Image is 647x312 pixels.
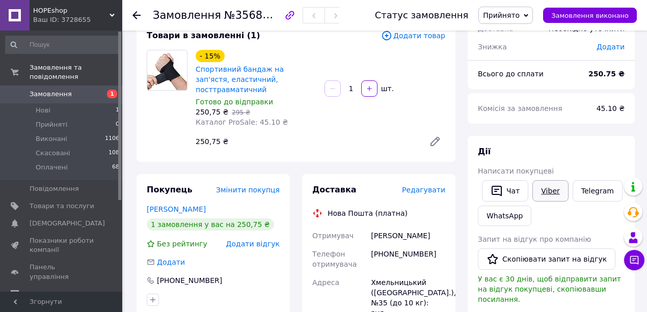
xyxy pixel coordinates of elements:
[551,12,629,19] span: Замовлення виконано
[588,70,625,78] b: 250.75 ₴
[478,24,513,33] span: Доставка
[116,120,119,129] span: 0
[312,185,357,194] span: Доставка
[573,180,623,202] a: Telegram
[156,275,223,286] div: [PHONE_NUMBER]
[325,208,410,218] div: Нова Пошта (платна)
[30,236,94,254] span: Показники роботи компанії
[402,186,445,194] span: Редагувати
[375,10,469,20] div: Статус замовлення
[478,206,531,226] a: WhatsApp
[36,163,68,172] span: Оплачені
[33,15,122,24] div: Ваш ID: 3728655
[597,104,625,112] span: 45.10 ₴
[196,50,225,62] div: - 15%
[478,275,621,303] span: У вас є 30 днів, щоб відправити запит на відгук покупцеві, скопіювавши посилання.
[226,240,280,248] span: Додати відгук
[478,104,562,112] span: Комісія за замовлення
[425,131,445,152] a: Редагувати
[532,180,568,202] a: Viber
[157,258,185,266] span: Додати
[5,36,120,54] input: Пошук
[33,6,110,15] span: HOPEshop
[232,109,250,116] span: 295 ₴
[379,83,395,94] div: шт.
[192,134,421,149] div: 250,75 ₴
[30,290,56,299] span: Відгуки
[196,65,284,94] a: Спортивний бандаж на зап'ястя, еластичний, посттравматичний
[478,43,507,51] span: Знижка
[30,219,105,228] span: [DEMOGRAPHIC_DATA]
[153,9,221,21] span: Замовлення
[157,240,207,248] span: Без рейтингу
[147,50,187,90] img: Спортивний бандаж на зап'ястя, еластичний, посттравматичний
[369,226,447,245] div: [PERSON_NAME]
[196,98,273,106] span: Готово до відправки
[30,63,122,81] span: Замовлення та повідомлення
[116,106,119,115] span: 1
[381,30,445,41] span: Додати товар
[312,250,357,268] span: Телефон отримувача
[132,10,141,20] div: Повернутися назад
[216,186,280,194] span: Змінити покупця
[30,184,79,193] span: Повідомлення
[196,118,288,126] span: Каталог ProSale: 45.10 ₴
[478,235,591,243] span: Запит на відгук про компанію
[36,134,67,144] span: Виконані
[478,147,491,156] span: Дії
[483,11,520,19] span: Прийнято
[105,134,119,144] span: 1106
[147,205,206,213] a: [PERSON_NAME]
[30,263,94,281] span: Панель управління
[482,180,528,202] button: Чат
[478,167,554,175] span: Написати покупцеві
[624,250,644,270] button: Чат з покупцем
[36,149,70,158] span: Скасовані
[147,31,260,40] span: Товари в замовленні (1)
[543,8,637,23] button: Замовлення виконано
[109,149,119,158] span: 108
[36,120,67,129] span: Прийняті
[112,163,119,172] span: 68
[196,108,228,116] span: 250,75 ₴
[30,202,94,211] span: Товари та послуги
[30,90,72,99] span: Замовлення
[36,106,50,115] span: Нові
[107,90,117,98] span: 1
[147,218,274,231] div: 1 замовлення у вас на 250,75 ₴
[147,185,193,194] span: Покупець
[478,248,615,270] button: Скопіювати запит на відгук
[597,43,625,51] span: Додати
[224,9,296,21] span: №356890381
[312,278,339,287] span: Адреса
[478,70,544,78] span: Всього до сплати
[312,232,354,240] span: Отримувач
[369,245,447,273] div: [PHONE_NUMBER]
